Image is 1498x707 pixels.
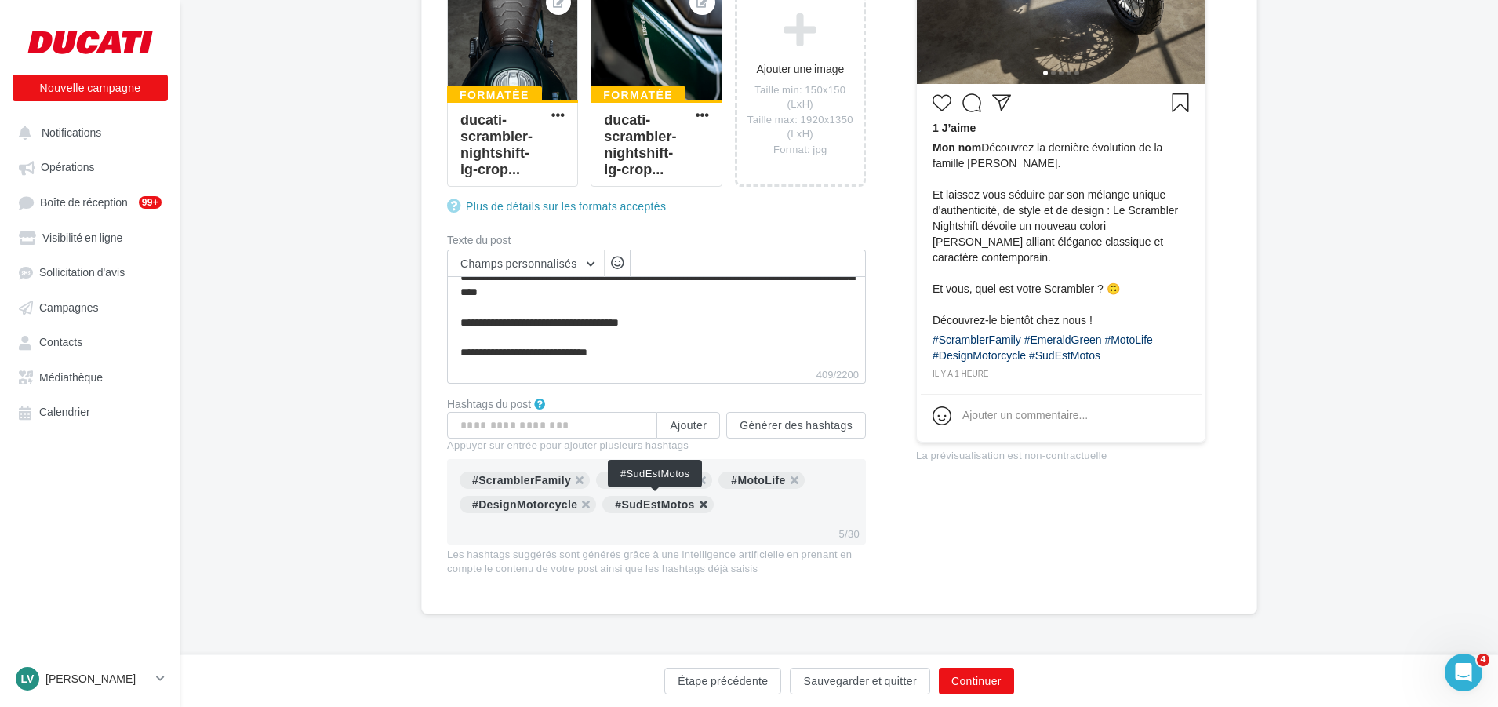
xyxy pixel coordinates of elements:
div: il y a 1 heure [933,367,1190,381]
div: Appuyer sur entrée pour ajouter plusieurs hashtags [447,439,866,453]
a: Visibilité en ligne [9,223,171,251]
button: Générer des hashtags [726,412,866,439]
div: #MotoLife [718,472,804,489]
span: Notifications [42,126,101,139]
svg: Partager la publication [992,93,1011,112]
button: Sauvegarder et quitter [790,668,929,694]
div: #ScramblerFamily [460,472,590,489]
span: 4 [1477,654,1489,666]
span: Lv [21,671,35,687]
button: Ajouter [656,412,720,439]
button: Continuer [939,668,1014,694]
div: #SudEstMotos [608,460,702,487]
a: Campagnes [9,293,171,321]
button: Étape précédente [664,668,781,694]
div: La prévisualisation est non-contractuelle [916,443,1206,463]
div: ducati-scrambler-nightshift-ig-crop... [604,111,676,177]
span: Opérations [41,161,94,174]
span: Campagnes [39,301,99,314]
a: Contacts [9,327,171,355]
span: Sollicitation d'avis [39,266,125,279]
label: 409/2200 [447,366,866,384]
div: 99+ [139,196,162,209]
label: Texte du post [447,235,866,246]
div: Ajouter un commentaire... [962,407,1088,423]
span: Visibilité en ligne [42,231,122,244]
div: #DesignMotorcycle [460,496,596,513]
label: Hashtags du post [447,399,531,410]
a: Calendrier [9,397,171,425]
div: #EmeraldGreen [596,472,712,489]
button: Notifications [9,118,165,146]
span: Contacts [39,336,82,349]
span: Découvrez la dernière évolution de la famille [PERSON_NAME]. Et laissez vous séduire par son méla... [933,140,1190,328]
span: Mon nom [933,141,981,154]
div: #SudEstMotos [602,496,713,513]
a: Médiathèque [9,363,171,391]
button: Champs personnalisés [448,250,604,277]
a: Boîte de réception99+ [9,188,171,217]
span: Calendrier [39,406,90,419]
div: 5/30 [832,524,866,545]
p: [PERSON_NAME] [45,671,150,687]
svg: J’aime [933,93,951,112]
a: Sollicitation d'avis [9,257,171,286]
span: Médiathèque [39,370,103,384]
svg: Enregistrer [1171,93,1190,112]
div: Formatée [591,86,685,104]
iframe: Intercom live chat [1445,654,1482,691]
svg: Emoji [933,406,951,425]
button: Nouvelle campagne [13,75,168,101]
div: #ScramblerFamily #EmeraldGreen #MotoLife #DesignMotorcycle #SudEstMotos [933,332,1190,367]
div: Les hashtags suggérés sont générés grâce à une intelligence artificielle en prenant en compte le ... [447,548,866,576]
a: Plus de détails sur les formats acceptés [447,197,672,216]
div: 1 J’aime [933,120,1190,140]
span: Champs personnalisés [460,257,577,270]
a: Lv [PERSON_NAME] [13,664,168,694]
svg: Commenter [962,93,981,112]
div: Formatée [447,86,542,104]
a: Opérations [9,152,171,180]
div: ducati-scrambler-nightshift-ig-crop... [460,111,533,177]
span: Boîte de réception [40,195,128,209]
